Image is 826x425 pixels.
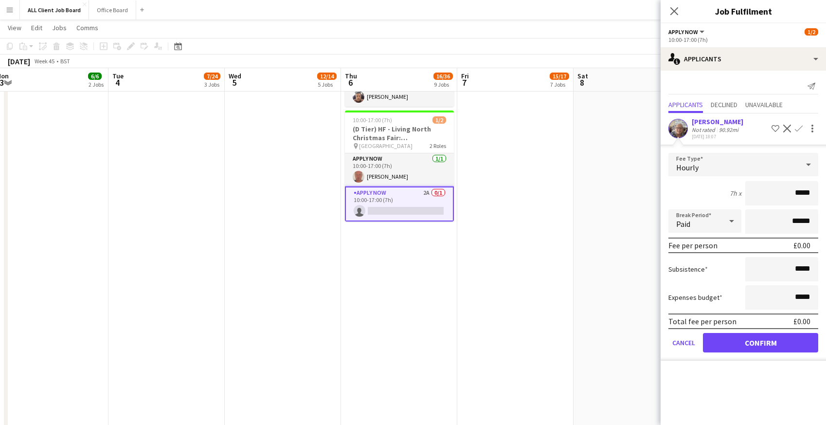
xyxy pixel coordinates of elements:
label: Subsistence [668,265,708,274]
button: Office Board [89,0,136,19]
div: 9 Jobs [434,81,452,88]
span: 7 [460,77,469,88]
span: Thu [345,72,357,80]
span: Edit [31,23,42,32]
span: Applicants [668,101,703,108]
span: View [8,23,21,32]
span: Comms [76,23,98,32]
div: 7h x [730,189,741,198]
div: 90.92mi [717,126,740,133]
span: Fri [461,72,469,80]
a: Jobs [48,21,71,34]
span: Unavailable [745,101,783,108]
div: 7 Jobs [550,81,569,88]
span: 10:00-17:00 (7h) [353,116,392,124]
button: Cancel [668,333,699,352]
span: 6 [343,77,357,88]
span: Hourly [676,163,699,172]
span: 7/24 [204,73,220,80]
div: [DATE] 18:07 [692,133,743,140]
span: 2 Roles [430,142,446,149]
div: 5 Jobs [318,81,336,88]
div: 3 Jobs [204,81,220,88]
div: BST [60,57,70,65]
div: [DATE] [8,56,30,66]
div: 10:00-17:00 (7h) [668,36,818,43]
span: 8 [576,77,588,88]
button: APPLY NOW [668,28,706,36]
app-card-role: APPLY NOW1/110:00-17:00 (7h)[PERSON_NAME] [345,153,454,186]
a: Edit [27,21,46,34]
span: 5 [227,77,241,88]
span: 15/17 [550,73,569,80]
div: Applicants [661,47,826,71]
span: Declined [711,101,737,108]
span: [GEOGRAPHIC_DATA] [359,142,413,149]
div: Not rated [692,126,717,133]
div: 2 Jobs [89,81,104,88]
div: Fee per person [668,240,718,250]
span: Paid [676,219,690,229]
label: Expenses budget [668,293,722,302]
a: View [4,21,25,34]
span: 16/36 [433,73,453,80]
div: £0.00 [793,240,810,250]
span: 1/2 [432,116,446,124]
button: ALL Client Job Board [20,0,89,19]
app-card-role: APPLY NOW2A0/110:00-17:00 (7h) [345,186,454,222]
h3: Job Fulfilment [661,5,826,18]
div: £0.00 [793,316,810,326]
app-job-card: 10:00-17:00 (7h)1/2(D Tier) HF - Living North Christmas Fair: [GEOGRAPHIC_DATA] - Stand 56 [GEOGR... [345,111,454,222]
span: 6/6 [88,73,102,80]
span: 1/2 [805,28,818,36]
span: Tue [112,72,124,80]
div: Total fee per person [668,316,736,326]
div: [PERSON_NAME] [692,117,743,126]
button: Confirm [703,333,818,352]
span: 4 [111,77,124,88]
a: Comms [72,21,102,34]
span: Week 45 [32,57,56,65]
span: Jobs [52,23,67,32]
span: Wed [229,72,241,80]
span: 12/14 [317,73,337,80]
span: APPLY NOW [668,28,698,36]
span: Sat [577,72,588,80]
h3: (D Tier) HF - Living North Christmas Fair: [GEOGRAPHIC_DATA] - Stand 56 [345,125,454,142]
